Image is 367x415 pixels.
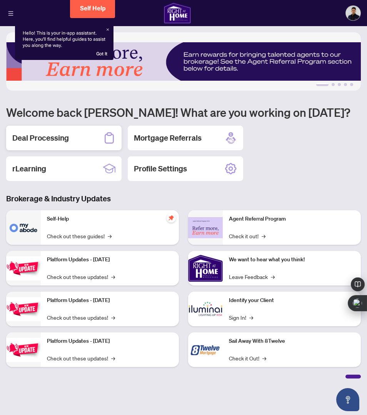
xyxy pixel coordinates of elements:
[229,337,355,345] p: Sail Away With 8Twelve
[47,272,115,281] a: Check out these updates!→
[249,313,253,322] span: →
[229,296,355,305] p: Identify your Client
[229,354,266,362] a: Check it Out!→
[6,105,361,120] h1: Welcome back [PERSON_NAME]! What are you working on [DATE]?
[12,163,46,174] h2: rLearning
[188,292,223,326] img: Identify your Client
[262,354,266,362] span: →
[6,256,41,281] img: Platform Updates - July 21, 2025
[332,83,335,86] button: 2
[6,210,41,245] img: Self-Help
[47,337,173,345] p: Platform Updates - [DATE]
[47,256,173,264] p: Platform Updates - [DATE]
[47,232,112,240] a: Check out these guides!→
[6,338,41,362] img: Platform Updates - June 23, 2025
[47,296,173,305] p: Platform Updates - [DATE]
[96,51,107,57] div: Got It
[23,30,106,57] div: Hello! This is your in-app assistant. Here, you'll find helpful guides to assist you along the way.
[108,232,112,240] span: →
[229,232,265,240] a: Check it out!→
[338,83,341,86] button: 3
[47,215,173,223] p: Self-Help
[80,5,106,12] span: Self Help
[111,354,115,362] span: →
[271,272,275,281] span: →
[12,133,69,143] h2: Deal Processing
[6,32,361,91] img: Slide 0
[167,213,176,222] span: pushpin
[229,215,355,223] p: Agent Referral Program
[344,83,347,86] button: 4
[188,217,223,238] img: Agent Referral Program
[346,6,360,20] img: Profile Icon
[188,251,223,286] img: We want to hear what you think!
[134,133,202,143] h2: Mortgage Referrals
[188,332,223,367] img: Sail Away With 8Twelve
[163,2,191,24] img: logo
[47,313,115,322] a: Check out these updates!→
[229,256,355,264] p: We want to hear what you think!
[47,354,115,362] a: Check out these updates!→
[350,83,353,86] button: 5
[6,297,41,321] img: Platform Updates - July 8, 2025
[229,313,253,322] a: Sign In!→
[8,11,13,16] span: menu
[111,272,115,281] span: →
[229,272,275,281] a: Leave Feedback→
[262,232,265,240] span: →
[6,193,361,204] h3: Brokerage & Industry Updates
[134,163,187,174] h2: Profile Settings
[316,83,329,86] button: 1
[111,313,115,322] span: →
[336,388,359,411] button: Open asap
